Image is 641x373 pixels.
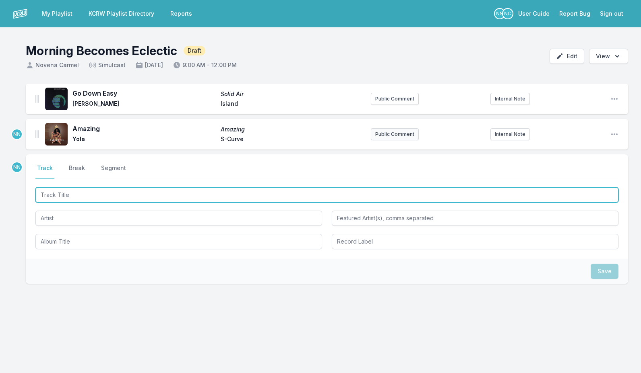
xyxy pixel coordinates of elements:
span: Island [221,100,364,109]
img: logo-white-87cec1fa9cbef997252546196dc51331.png [13,6,27,21]
a: My Playlist [37,6,77,21]
input: Featured Artist(s), comma separated [332,211,618,226]
p: Nassir Nassirzadeh [11,162,23,173]
button: Internal Note [490,128,530,140]
button: Segment [99,164,128,179]
button: Public Comment [371,93,419,105]
button: Internal Note [490,93,530,105]
a: Reports [165,6,197,21]
button: Edit [550,49,584,64]
input: Artist [35,211,322,226]
button: Track [35,164,54,179]
input: Track Title [35,187,618,203]
p: Nassir Nassirzadeh [494,8,505,19]
button: Save [591,264,618,279]
span: Draft [184,46,205,55]
img: Amazing [45,123,68,146]
input: Record Label [332,234,618,249]
button: Open playlist item options [610,130,618,138]
img: Drag Handle [35,130,39,138]
img: Solid Air [45,88,68,110]
span: Go Down Easy [72,88,216,98]
span: Solid Air [221,90,364,98]
p: Nassir Nassirzadeh [11,129,23,140]
a: User Guide [513,6,554,21]
p: Novena Carmel [502,8,513,19]
span: Novena Carmel [26,61,79,69]
span: [DATE] [135,61,163,69]
button: Break [67,164,87,179]
span: Simulcast [89,61,126,69]
button: Open playlist item options [610,95,618,103]
h1: Morning Becomes Eclectic [26,43,177,58]
button: Open options [589,49,628,64]
a: Report Bug [554,6,595,21]
span: [PERSON_NAME] [72,100,216,109]
button: Public Comment [371,128,419,140]
button: Sign out [595,6,628,21]
span: 9:00 AM - 12:00 PM [173,61,237,69]
input: Album Title [35,234,322,249]
span: Yola [72,135,216,145]
span: Amazing [72,124,216,133]
span: S-Curve [221,135,364,145]
a: KCRW Playlist Directory [84,6,159,21]
img: Drag Handle [35,95,39,103]
span: Amazing [221,125,364,133]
